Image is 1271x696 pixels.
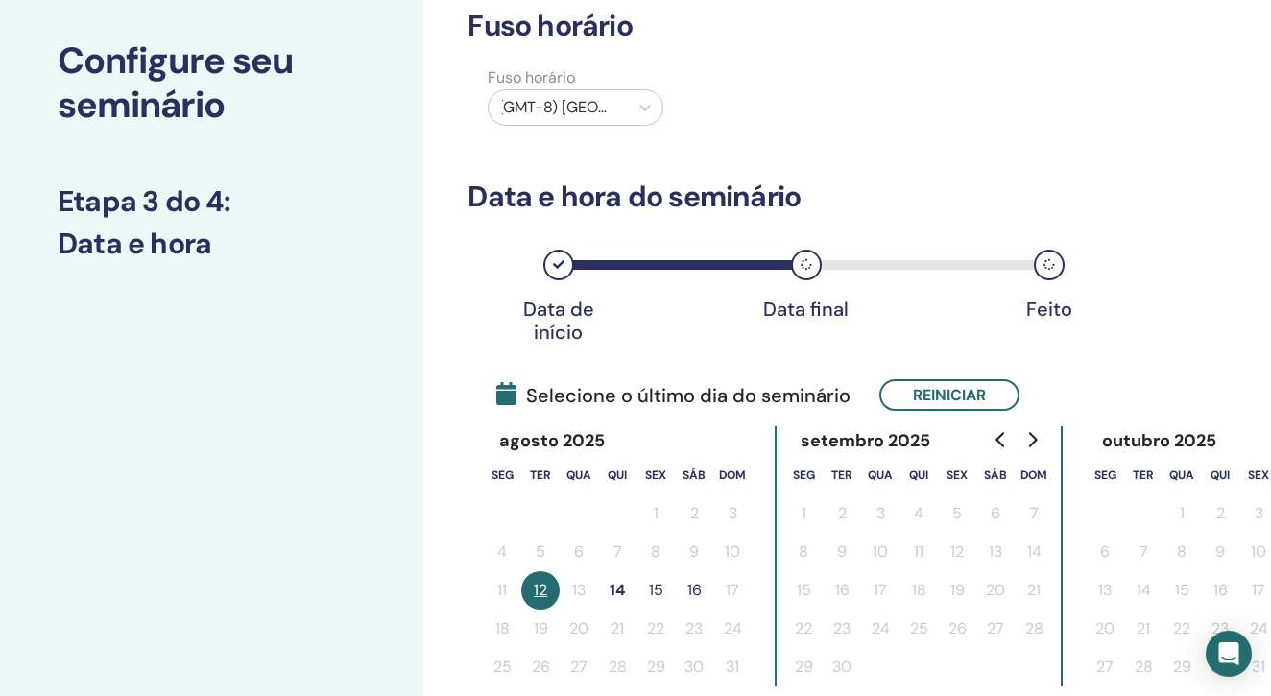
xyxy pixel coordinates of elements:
button: 9 [823,533,861,571]
th: terça-feira [823,456,861,494]
h3: Fuso horário [468,9,1102,43]
button: 13 [1086,571,1124,610]
button: 3 [713,494,752,533]
button: 26 [521,648,560,686]
button: 28 [598,648,636,686]
button: 2 [823,494,861,533]
button: 22 [636,610,675,648]
button: 29 [636,648,675,686]
h3: Etapa 3 do 4 : [58,184,366,219]
div: setembro 2025 [784,426,946,456]
button: 22 [1163,610,1201,648]
button: 21 [1124,610,1163,648]
button: 27 [560,648,598,686]
button: Go to previous month [986,420,1017,459]
th: terça-feira [1124,456,1163,494]
button: 9 [675,533,713,571]
button: 23 [823,610,861,648]
button: 17 [713,571,752,610]
button: 24 [861,610,899,648]
button: Go to next month [1017,420,1047,459]
label: Fuso horário [476,66,674,89]
div: Open Intercom Messenger [1206,631,1252,677]
button: 8 [1163,533,1201,571]
button: 3 [861,494,899,533]
button: 4 [899,494,938,533]
button: 27 [976,610,1015,648]
button: 30 [675,648,713,686]
button: 5 [521,533,560,571]
button: 4 [483,533,521,571]
button: 21 [1015,571,1053,610]
th: segunda-feira [483,456,521,494]
button: 8 [784,533,823,571]
button: 17 [861,571,899,610]
button: 23 [1201,610,1239,648]
button: 14 [1015,533,1053,571]
button: 10 [713,533,752,571]
button: 11 [483,571,521,610]
div: Data de início [511,298,607,344]
button: 2 [1201,494,1239,533]
th: quinta-feira [598,456,636,494]
div: Feito [1001,298,1097,321]
button: 16 [823,571,861,610]
button: 2 [675,494,713,533]
th: quarta-feira [1163,456,1201,494]
button: 19 [521,610,560,648]
h3: Data e hora do seminário [468,180,1102,214]
button: 9 [1201,533,1239,571]
th: sábado [976,456,1015,494]
th: sexta-feira [938,456,976,494]
button: 27 [1086,648,1124,686]
th: quarta-feira [861,456,899,494]
span: Selecione o último dia do seminário [496,381,851,410]
button: 29 [1163,648,1201,686]
button: 12 [938,533,976,571]
button: 8 [636,533,675,571]
th: terça-feira [521,456,560,494]
button: 21 [598,610,636,648]
button: 22 [784,610,823,648]
button: 18 [483,610,521,648]
button: 15 [636,571,675,610]
th: segunda-feira [1086,456,1124,494]
th: quinta-feira [1201,456,1239,494]
button: 13 [976,533,1015,571]
button: 13 [560,571,598,610]
button: 30 [1201,648,1239,686]
button: 6 [1086,533,1124,571]
button: 1 [1163,494,1201,533]
button: 11 [899,533,938,571]
button: 5 [938,494,976,533]
th: domingo [1015,456,1053,494]
button: 12 [521,571,560,610]
button: 23 [675,610,713,648]
button: 1 [784,494,823,533]
button: 14 [598,571,636,610]
button: 28 [1124,648,1163,686]
button: 16 [675,571,713,610]
h2: Configure seu seminário [58,39,366,127]
div: agosto 2025 [483,426,620,456]
button: 31 [713,648,752,686]
button: 7 [1124,533,1163,571]
button: 7 [1015,494,1053,533]
button: 10 [861,533,899,571]
button: 26 [938,610,976,648]
button: Reiniciar [879,379,1019,411]
button: 20 [560,610,598,648]
button: 6 [976,494,1015,533]
button: 29 [784,648,823,686]
button: 24 [713,610,752,648]
button: 7 [598,533,636,571]
button: 25 [899,610,938,648]
button: 19 [938,571,976,610]
button: 18 [899,571,938,610]
button: 20 [976,571,1015,610]
h3: Data e hora [58,227,366,261]
button: 28 [1015,610,1053,648]
button: 30 [823,648,861,686]
button: 1 [636,494,675,533]
button: 6 [560,533,598,571]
